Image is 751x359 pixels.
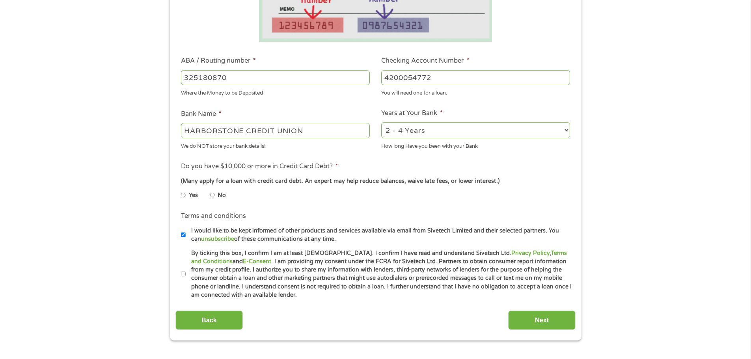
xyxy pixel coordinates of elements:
div: Where the Money to be Deposited [181,87,370,97]
div: We do NOT store your bank details! [181,140,370,150]
label: Years at Your Bank [381,109,443,117]
label: Terms and conditions [181,212,246,220]
div: How long Have you been with your Bank [381,140,570,150]
a: Privacy Policy [511,250,550,257]
input: Next [508,311,576,330]
label: Bank Name [181,110,222,118]
label: ABA / Routing number [181,57,256,65]
div: You will need one for a loan. [381,87,570,97]
label: Yes [189,191,198,200]
label: By ticking this box, I confirm I am at least [DEMOGRAPHIC_DATA]. I confirm I have read and unders... [186,249,572,299]
label: No [218,191,226,200]
input: 345634636 [381,70,570,85]
div: (Many apply for a loan with credit card debt. An expert may help reduce balances, waive late fees... [181,177,570,186]
input: Back [175,311,243,330]
a: unsubscribe [201,236,234,242]
label: I would like to be kept informed of other products and services available via email from Sivetech... [186,227,572,244]
a: E-Consent [243,258,271,265]
input: 263177916 [181,70,370,85]
a: Terms and Conditions [191,250,567,265]
label: Do you have $10,000 or more in Credit Card Debt? [181,162,338,171]
label: Checking Account Number [381,57,469,65]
